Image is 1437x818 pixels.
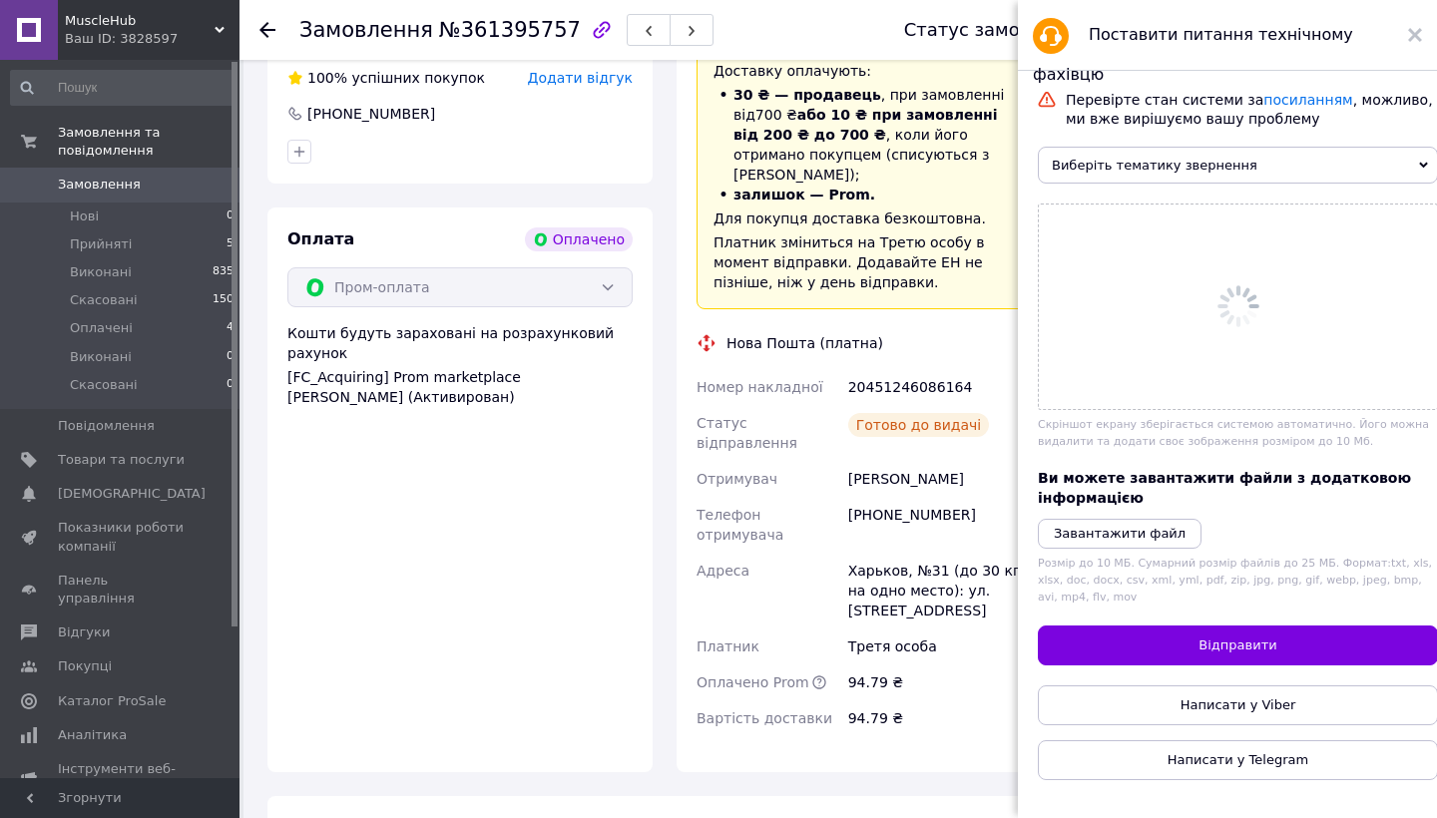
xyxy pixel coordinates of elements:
[697,638,759,654] span: Платник
[70,207,99,225] span: Нові
[844,664,1046,700] div: 94.79 ₴
[733,107,998,143] span: або 10 ₴ при замовленні від 200 ₴ до 700 ₴
[227,235,234,253] span: 5
[70,263,132,281] span: Виконані
[58,623,110,641] span: Відгуки
[697,563,749,579] span: Адреса
[844,553,1046,628] div: Харьков, №31 (до 30 кг на одно место): ул. [STREET_ADDRESS]
[58,657,112,675] span: Покупці
[1168,752,1308,767] span: Написати у Telegram
[525,227,633,251] div: Оплачено
[65,30,239,48] div: Ваш ID: 3828597
[70,319,133,337] span: Оплачені
[844,497,1046,553] div: [PHONE_NUMBER]
[58,417,155,435] span: Повідомлення
[287,229,354,248] span: Оплата
[904,20,1088,40] div: Статус замовлення
[58,519,185,555] span: Показники роботи компанії
[844,700,1046,736] div: 94.79 ₴
[70,376,138,394] span: Скасовані
[287,367,633,407] div: [FC_Acquiring] Prom marketplace [PERSON_NAME] (Активирован)
[305,104,437,124] div: [PHONE_NUMBER]
[70,348,132,366] span: Виконані
[844,369,1046,405] div: 20451246086164
[1038,418,1429,448] span: Скріншот екрану зберігається системою автоматично. Його можна видалити та додати своє зображення ...
[714,61,1025,81] div: Доставку оплачують:
[307,70,347,86] span: 100%
[1054,526,1186,541] i: Завантажити файл
[528,70,633,86] span: Додати відгук
[58,572,185,608] span: Панель управління
[213,263,234,281] span: 835
[58,124,239,160] span: Замовлення та повідомлення
[1038,557,1432,605] span: Розмір до 10 МБ. Сумарний розмір файлів до 25 МБ. Формат: txt, xls, xlsx, doc, docx, csv, xml, ym...
[58,451,185,469] span: Товари та послуги
[213,291,234,309] span: 150
[1181,697,1296,712] span: Написати у Viber
[227,319,234,337] span: 4
[844,461,1046,497] div: [PERSON_NAME]
[65,12,215,30] span: MuscleHub
[10,70,236,106] input: Пошук
[70,291,138,309] span: Скасовані
[697,507,783,543] span: Телефон отримувача
[697,674,809,690] span: Оплачено Prom
[697,471,777,487] span: Отримувач
[227,376,234,394] span: 0
[58,726,127,744] span: Аналітика
[733,187,875,203] span: залишок — Prom.
[58,760,185,796] span: Інструменти веб-майстра та SEO
[1198,637,1276,652] span: Відправити
[848,413,990,437] div: Готово до видачі
[287,323,633,407] div: Кошти будуть зараховані на розрахунковий рахунок
[439,18,581,42] span: №361395757
[58,176,141,194] span: Замовлення
[721,333,888,353] div: Нова Пошта (платна)
[1263,92,1352,108] a: посиланням
[227,207,234,225] span: 0
[58,692,166,710] span: Каталог ProSale
[733,87,881,103] span: 30 ₴ — продавець
[58,485,206,503] span: [DEMOGRAPHIC_DATA]
[287,68,485,88] div: успішних покупок
[697,710,832,726] span: Вартість доставки
[714,232,1025,292] div: Платник зміниться на Третю особу в момент відправки. Додавайте ЕН не пізніше, ніж у день відправки.
[714,208,1025,228] div: Для покупця доставка безкоштовна.
[714,85,1025,185] li: , при замовленні від 700 ₴ , коли його отримано покупцем (списуються з [PERSON_NAME]);
[1038,519,1201,549] button: Завантажити файл
[1038,470,1411,506] span: Ви можете завантажити файли з додатковою інформацією
[697,415,797,451] span: Статус відправлення
[299,18,433,42] span: Замовлення
[259,20,275,40] div: Повернутися назад
[70,235,132,253] span: Прийняті
[227,348,234,366] span: 0
[697,379,823,395] span: Номер накладної
[844,628,1046,664] div: Третя особа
